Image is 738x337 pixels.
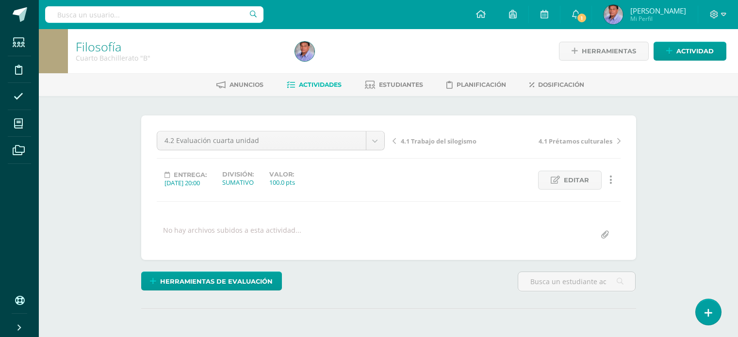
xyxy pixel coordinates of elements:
a: Dosificación [529,77,584,93]
span: Dosificación [538,81,584,88]
a: Filosofía [76,38,121,55]
span: Actividad [676,42,714,60]
div: [DATE] 20:00 [164,178,207,187]
div: 100.0 pts [269,178,295,187]
span: [PERSON_NAME] [630,6,686,16]
div: SUMATIVO [222,178,254,187]
span: Actividades [299,81,342,88]
a: Herramientas de evaluación [141,272,282,290]
span: Planificación [457,81,506,88]
img: 92459bc38e4c31e424b558ad48554e40.png [295,42,314,61]
span: Mi Perfil [630,15,686,23]
a: Estudiantes [365,77,423,93]
span: 4.2 Evaluación cuarta unidad [164,131,359,150]
input: Busca un estudiante aquí... [518,272,635,291]
img: 92459bc38e4c31e424b558ad48554e40.png [604,5,623,24]
span: 4.1 Trabajo del silogismo [401,137,476,145]
label: División: [222,171,254,178]
span: Entrega: [174,171,207,178]
a: Actividades [287,77,342,93]
a: Anuncios [216,77,263,93]
span: Estudiantes [379,81,423,88]
span: 4.1 Prétamos culturales [539,137,612,145]
span: Herramientas [582,42,636,60]
div: No hay archivos subidos a esta actividad... [163,225,301,244]
div: Cuarto Bachillerato 'B' [76,53,283,63]
a: Herramientas [559,42,649,61]
a: 4.2 Evaluación cuarta unidad [157,131,384,150]
span: Editar [564,171,589,189]
span: Herramientas de evaluación [160,273,273,290]
span: 1 [576,13,587,23]
a: 4.1 Prétamos culturales [507,136,621,145]
a: Actividad [654,42,726,61]
span: Anuncios [230,81,263,88]
a: 4.1 Trabajo del silogismo [393,136,507,145]
label: Valor: [269,171,295,178]
h1: Filosofía [76,40,283,53]
input: Busca un usuario... [45,6,263,23]
a: Planificación [446,77,506,93]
